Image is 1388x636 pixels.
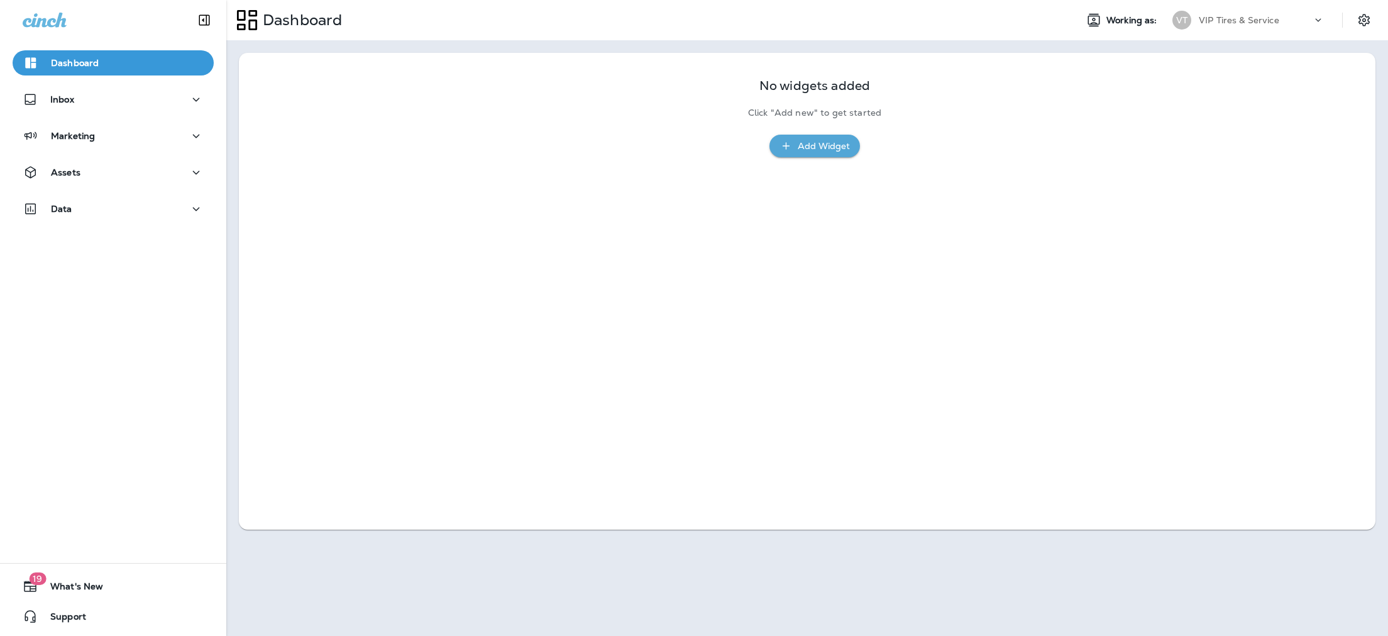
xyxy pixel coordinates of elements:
button: Assets [13,160,214,185]
p: Dashboard [258,11,342,30]
span: Support [38,611,86,627]
button: Marketing [13,123,214,148]
button: 19What's New [13,574,214,599]
span: 19 [29,572,46,585]
button: Support [13,604,214,629]
button: Inbox [13,87,214,112]
p: Marketing [51,131,95,141]
span: Working as: [1106,15,1160,26]
p: Data [51,204,72,214]
p: Assets [51,167,80,177]
button: Dashboard [13,50,214,75]
p: No widgets added [759,81,870,91]
div: VT [1172,11,1191,30]
button: Data [13,196,214,221]
button: Collapse Sidebar [187,8,222,33]
p: VIP Tires & Service [1199,15,1279,25]
button: Settings [1353,9,1375,31]
p: Inbox [50,94,74,104]
p: Dashboard [51,58,99,68]
div: Add Widget [798,138,850,154]
span: What's New [38,581,103,596]
button: Add Widget [769,135,860,158]
p: Click "Add new" to get started [748,108,881,118]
